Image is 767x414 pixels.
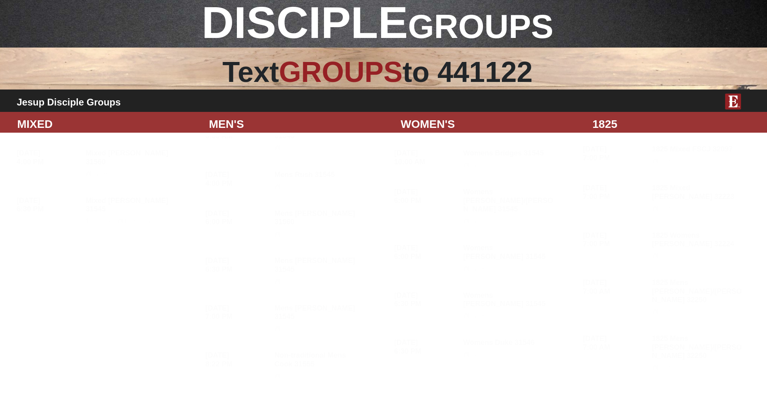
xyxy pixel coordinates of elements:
strong: In Person [471,265,497,272]
h4: [DATE] 6:00 PM [394,244,458,261]
span: GROUPS [408,8,553,45]
div: WOMEN'S [395,116,586,133]
h4: Womens [PERSON_NAME] 31545 [463,291,554,319]
strong: In Person [660,205,686,212]
h4: [DATE] 8:22 PM [205,351,269,368]
h4: Womens Duke 31546 [463,338,554,358]
h4: Mens [PERSON_NAME] 31560 [274,209,366,237]
strong: In Person [282,231,308,237]
strong: In Person [471,218,497,224]
h4: Non-traditional Mens Cook 31555 [274,351,366,379]
h4: [DATE] 7:00 PM [583,231,646,249]
h4: [DATE] 7:00 AM [583,279,646,296]
h4: Mens [PERSON_NAME] 31545 [274,257,366,285]
span: GROUPS [279,56,402,88]
h4: [DATE] 6:30 PM [17,197,80,214]
h4: Mens [PERSON_NAME] 31545 [274,304,366,332]
div: MEN'S [203,116,395,133]
h4: [DATE] 7:00 PM [205,304,269,321]
h4: [DATE] 6:00 PM [205,209,269,227]
strong: In Person [471,351,497,358]
strong: In Person [660,364,686,371]
h4: [DATE] 7:00 AM [583,334,646,352]
strong: In Person [125,218,151,224]
h4: 1825 Mens [PERSON_NAME]/[PERSON_NAME] 32250 [652,279,743,315]
h4: [DATE] 6:30 PM [205,257,269,274]
b: Jesup Disciple Groups [17,97,121,107]
div: MIXED [11,116,203,133]
h4: Womens [PERSON_NAME]/[PERSON_NAME] 31545 [463,188,554,225]
strong: In Person [660,309,686,315]
strong: In Person [660,253,686,259]
h4: [DATE] 6:30 PM [394,338,458,356]
h4: 1825 Womens [PERSON_NAME] 32224 [652,231,743,259]
h4: Womens [PERSON_NAME] 31545 [463,244,554,272]
h4: [DATE] 6:30 PM [394,291,458,309]
h4: Mixed [PERSON_NAME] 31545 [85,197,177,225]
strong: In Person [282,325,308,332]
strong: Childcare [90,218,115,224]
img: E-icon-fireweed-White-TM.png [725,94,741,109]
strong: In Person [282,373,308,379]
strong: In Person [471,312,497,319]
strong: In Person [282,278,308,285]
h4: 1825 Mens [PERSON_NAME]/[PERSON_NAME] 32250 [652,334,743,371]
